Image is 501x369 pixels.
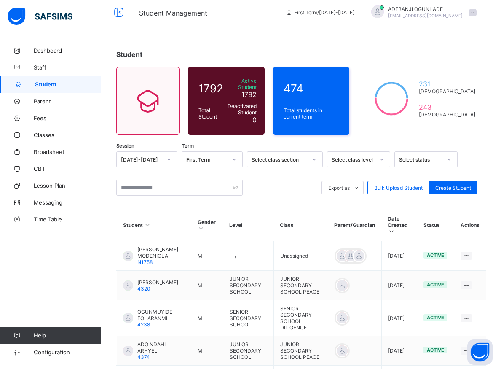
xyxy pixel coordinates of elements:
[34,216,101,223] span: Time Table
[117,209,191,241] th: Student
[198,82,223,95] span: 1792
[381,336,417,366] td: [DATE]
[196,105,225,122] div: Total Student
[34,349,101,356] span: Configuration
[228,103,257,116] span: Deactivated Student
[435,185,471,191] span: Create Student
[116,50,142,59] span: Student
[34,148,101,155] span: Broadsheet
[34,165,101,172] span: CBT
[454,209,486,241] th: Actions
[332,156,375,163] div: Select class level
[191,336,223,366] td: M
[34,47,101,54] span: Dashboard
[427,282,444,288] span: active
[223,300,273,336] td: SENIOR SECONDARY SCHOOL
[273,336,328,366] td: JUNIOR SECONDARY SCHOOL PEACE
[381,241,417,271] td: [DATE]
[467,339,493,365] button: Open asap
[252,116,257,124] span: 0
[273,241,328,271] td: Unassigned
[381,300,417,336] td: [DATE]
[34,332,101,339] span: Help
[186,156,227,163] div: First Term
[191,271,223,300] td: M
[34,182,101,189] span: Lesson Plan
[419,111,475,118] span: [DEMOGRAPHIC_DATA]
[284,82,339,95] span: 474
[241,90,257,99] span: 1792
[273,271,328,300] td: JUNIOR SECONDARY SCHOOL PEACE
[284,107,339,120] span: Total students in current term
[144,222,151,228] i: Sort in Ascending Order
[182,143,194,149] span: Term
[419,103,475,111] span: 243
[137,259,153,265] span: N1758
[137,246,185,259] span: [PERSON_NAME] MODENIOLA
[228,78,257,90] span: Active Student
[137,286,150,292] span: 4320
[381,209,417,241] th: Date Created
[191,209,223,241] th: Gender
[35,81,101,88] span: Student
[427,252,444,258] span: active
[137,354,150,360] span: 4374
[381,271,417,300] td: [DATE]
[137,321,150,328] span: 4238
[34,115,101,121] span: Fees
[191,300,223,336] td: M
[34,132,101,138] span: Classes
[363,5,481,19] div: ADEBANJIOGUNLADE
[139,9,207,17] span: Student Management
[223,241,273,271] td: --/--
[374,185,423,191] span: Bulk Upload Student
[427,315,444,321] span: active
[328,185,350,191] span: Export as
[121,156,162,163] div: [DATE]-[DATE]
[286,9,354,16] span: session/term information
[34,64,101,71] span: Staff
[328,209,381,241] th: Parent/Guardian
[116,143,134,149] span: Session
[137,279,178,286] span: [PERSON_NAME]
[419,80,475,88] span: 231
[137,309,185,321] span: OGUNMUYIDE FOLARANMI
[8,8,72,25] img: safsims
[223,271,273,300] td: JUNIOR SECONDARY SCHOOL
[388,228,395,234] i: Sort in Ascending Order
[34,199,101,206] span: Messaging
[223,336,273,366] td: JUNIOR SECONDARY SCHOOL
[191,241,223,271] td: M
[417,209,454,241] th: Status
[273,300,328,336] td: SENIOR SECONDARY SCHOOL DILIGENCE
[419,88,475,94] span: [DEMOGRAPHIC_DATA]
[223,209,273,241] th: Level
[388,13,463,18] span: [EMAIL_ADDRESS][DOMAIN_NAME]
[198,225,205,232] i: Sort in Ascending Order
[427,347,444,353] span: active
[137,341,185,354] span: ADO NDAHI ARHYEL
[273,209,328,241] th: Class
[252,156,307,163] div: Select class section
[388,6,463,12] span: ADEBANJI OGUNLADE
[399,156,442,163] div: Select status
[34,98,101,105] span: Parent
